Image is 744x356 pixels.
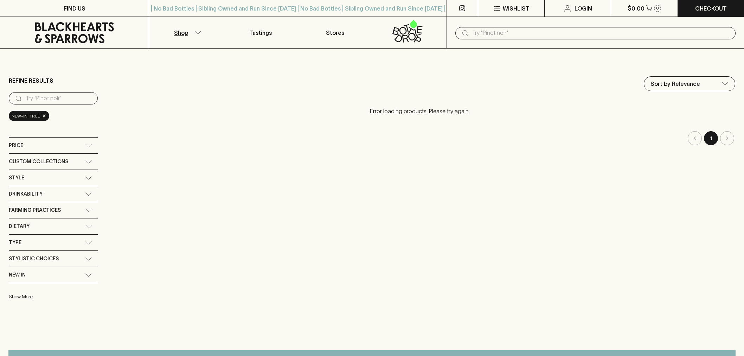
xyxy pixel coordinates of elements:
[9,141,23,150] span: Price
[26,93,92,104] input: Try “Pinot noir”
[695,4,727,13] p: Checkout
[704,131,718,145] button: page 1
[9,138,98,153] div: Price
[9,238,21,247] span: Type
[9,170,98,186] div: Style
[9,267,98,283] div: New In
[9,202,98,218] div: Farming Practices
[656,6,659,10] p: 0
[9,154,98,170] div: Custom Collections
[9,173,24,182] span: Style
[9,235,98,250] div: Type
[9,222,30,231] span: Dietary
[249,28,272,37] p: Tastings
[174,28,188,37] p: Shop
[9,190,43,198] span: Drinkability
[9,271,26,279] span: New In
[9,290,101,304] button: Show More
[9,206,61,215] span: Farming Practices
[149,17,223,48] button: Shop
[472,27,730,39] input: Try "Pinot noir"
[9,157,68,166] span: Custom Collections
[326,28,344,37] p: Stores
[9,251,98,267] div: Stylistic Choices
[9,218,98,234] div: Dietary
[650,80,700,88] p: Sort by Relevance
[644,77,735,91] div: Sort by Relevance
[298,17,372,48] a: Stores
[575,4,592,13] p: Login
[9,186,98,202] div: Drinkability
[12,113,40,120] span: new-in: true
[628,4,644,13] p: $0.00
[64,4,85,13] p: FIND US
[9,76,53,85] p: Refine Results
[9,254,59,263] span: Stylistic Choices
[224,17,298,48] a: Tastings
[42,112,46,120] span: ×
[503,4,530,13] p: Wishlist
[105,131,735,145] nav: pagination navigation
[105,100,735,122] p: Error loading products. Please try again.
